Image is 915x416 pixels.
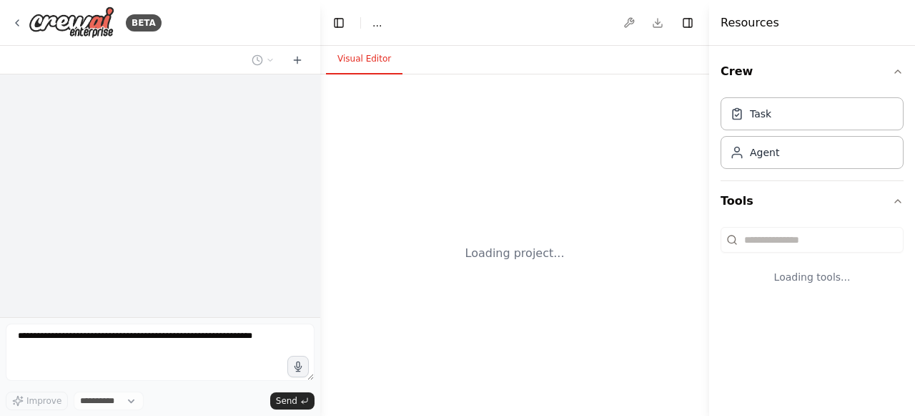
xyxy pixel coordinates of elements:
div: Loading tools... [721,258,904,296]
span: ... [372,16,382,30]
button: Visual Editor [326,44,402,74]
button: Hide left sidebar [329,13,349,33]
img: Logo [29,6,114,39]
div: BETA [126,14,162,32]
button: Click to speak your automation idea [287,356,309,377]
span: Send [276,395,297,407]
button: Send [270,392,315,410]
button: Hide right sidebar [678,13,698,33]
button: Switch to previous chat [246,52,280,69]
span: Improve [26,395,61,407]
div: Agent [750,145,779,160]
h4: Resources [721,14,779,32]
div: Loading project... [465,245,565,262]
div: Task [750,107,771,121]
div: Tools [721,221,904,307]
button: Start a new chat [286,52,309,69]
button: Improve [6,392,68,410]
button: Tools [721,181,904,221]
nav: breadcrumb [372,16,382,30]
button: Crew [721,52,904,92]
div: Crew [721,92,904,180]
